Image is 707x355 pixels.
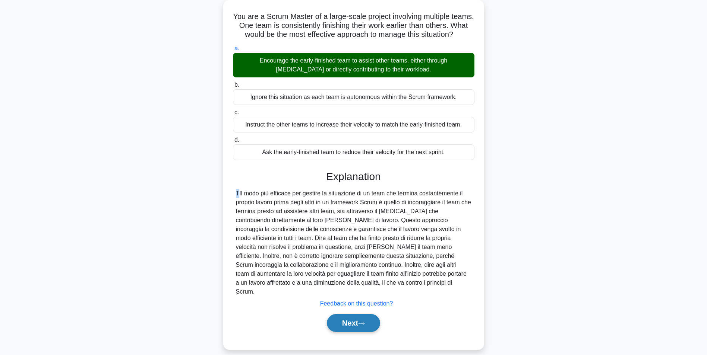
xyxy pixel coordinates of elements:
h5: You are a Scrum Master of a large-scale project involving multiple teams. One team is consistentl... [232,12,475,39]
span: c. [234,109,239,115]
h3: Explanation [237,170,470,183]
div: Instruct the other teams to increase their velocity to match the early-finished team. [233,117,474,132]
div: Ask the early-finished team to reduce their velocity for the next sprint. [233,144,474,160]
div: Encourage the early-finished team to assist other teams, either through [MEDICAL_DATA] or directl... [233,53,474,77]
div: T [236,189,471,296]
button: Next [327,314,380,332]
span: a. [234,45,239,51]
div: Ignore this situation as each team is autonomous within the Scrum framework. [233,89,474,105]
a: Feedback on this question? [320,300,393,307]
font: Il modo più efficace per gestire la situazione di un team che termina costantemente il proprio la... [236,190,471,295]
span: b. [234,81,239,88]
span: d. [234,137,239,143]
